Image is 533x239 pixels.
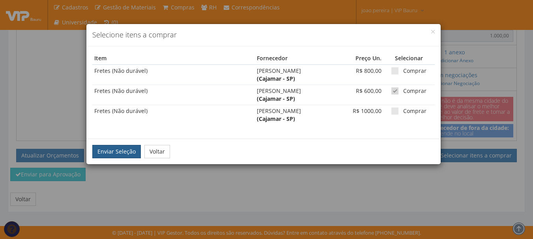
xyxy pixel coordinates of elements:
[257,115,295,122] strong: (Cajamar - SP)
[431,30,435,33] button: Close
[391,67,426,75] label: Comprar
[257,95,295,102] strong: (Cajamar - SP)
[92,145,141,158] button: Enviar Seleção
[92,85,255,105] td: Fretes (Não durável)
[255,65,340,85] td: [PERSON_NAME]
[92,52,255,65] th: Item
[257,75,295,82] strong: (Cajamar - SP)
[255,85,340,105] td: [PERSON_NAME]
[391,107,426,115] label: Comprar
[255,52,340,65] th: Fornecedor
[340,65,383,85] td: R$ 800,00
[340,85,383,105] td: R$ 600,00
[92,105,255,124] td: Fretes (Não durável)
[383,52,435,65] th: Selecionar
[92,65,255,85] td: Fretes (Não durável)
[144,145,170,158] button: Voltar
[340,52,383,65] th: Preço Un.
[92,30,435,40] h4: Selecione itens a comprar
[340,105,383,124] td: R$ 1000,00
[255,105,340,124] td: [PERSON_NAME]
[391,87,426,95] label: Comprar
